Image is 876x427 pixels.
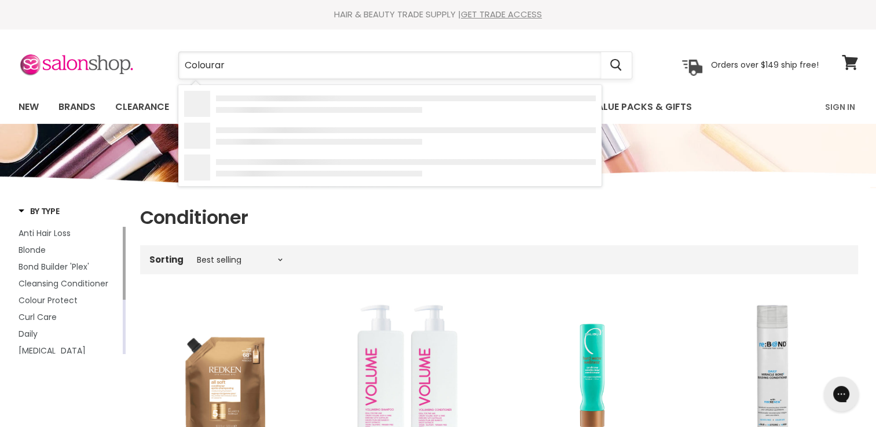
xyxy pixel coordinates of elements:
[19,311,120,323] a: Curl Care
[19,244,120,256] a: Blonde
[149,255,184,264] label: Sorting
[19,227,71,239] span: Anti Hair Loss
[179,52,601,79] input: Search
[10,90,760,124] ul: Main menu
[582,95,701,119] a: Value Packs & Gifts
[601,52,632,79] button: Search
[19,260,120,273] a: Bond Builder 'Plex'
[19,278,108,289] span: Cleansing Conditioner
[19,327,120,340] a: Daily
[107,95,178,119] a: Clearance
[19,261,89,273] span: Bond Builder 'Plex'
[818,95,862,119] a: Sign In
[178,51,632,79] form: Product
[19,277,120,290] a: Cleansing Conditioner
[818,373,864,415] iframe: Gorgias live chat messenger
[19,295,78,306] span: Colour Protect
[711,60,819,70] p: Orders over $149 ship free!
[19,345,86,356] span: [MEDICAL_DATA]
[19,244,46,256] span: Blonde
[19,227,120,240] a: Anti Hair Loss
[19,294,120,307] a: Colour Protect
[50,95,104,119] a: Brands
[4,9,873,20] div: HAIR & BEAUTY TRADE SUPPLY |
[19,344,120,357] a: Hair Extension
[4,90,873,124] nav: Main
[10,95,47,119] a: New
[140,205,858,230] h1: Conditioner
[19,311,57,323] span: Curl Care
[461,8,542,20] a: GET TRADE ACCESS
[19,328,38,340] span: Daily
[19,205,60,217] h3: By Type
